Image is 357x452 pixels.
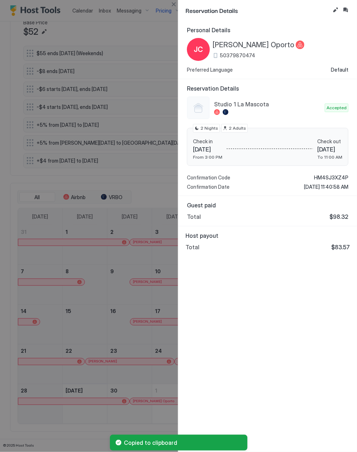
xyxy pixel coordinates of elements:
[201,125,218,131] span: 2 Nights
[341,6,350,14] button: Inbox
[317,154,342,160] span: To 11:00 AM
[187,174,230,181] span: Confirmation Code
[229,125,246,131] span: 2 Adults
[193,146,222,153] span: [DATE]
[187,67,233,73] span: Preferred Language
[213,40,294,49] span: [PERSON_NAME] Oporto
[124,439,242,446] span: Copied to clipboard
[214,101,322,108] span: Studio 1 La Mascota
[185,6,330,15] span: Reservation Details
[187,213,201,220] span: Total
[185,244,199,251] span: Total
[314,174,348,181] span: HM4SJ3XZ4P
[331,244,350,251] span: $83.57
[185,232,350,239] span: Host payout
[220,52,255,59] span: 50379870474
[194,44,203,55] span: JC
[331,6,340,14] button: Edit reservation
[187,184,230,190] span: Confirmation Date
[329,213,348,220] span: $98.32
[187,85,348,92] span: Reservation Details
[187,27,348,34] span: Personal Details
[317,146,342,153] span: [DATE]
[193,138,222,145] span: Check in
[304,184,348,190] span: [DATE] 11:40:58 AM
[317,138,342,145] span: Check out
[327,105,347,111] span: Accepted
[193,154,222,160] span: From 3:00 PM
[187,202,348,209] span: Guest paid
[331,67,348,73] span: Default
